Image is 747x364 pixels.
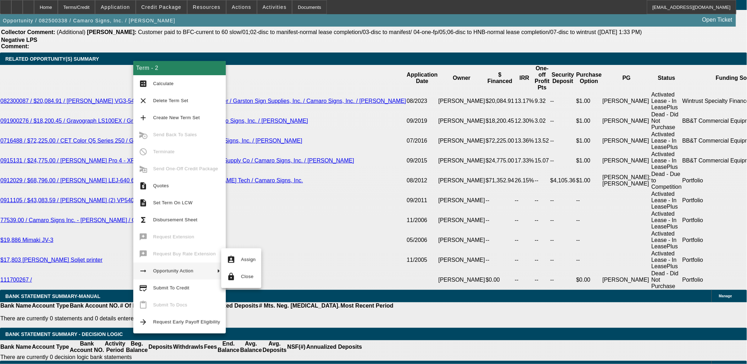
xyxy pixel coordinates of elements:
th: Account Type [32,340,69,354]
th: Avg. Balance [240,340,262,354]
td: $0.00 [576,270,602,290]
td: 08/2023 [407,91,438,111]
a: 082300087 / $20,084.91 / [PERSON_NAME] VG3-540 Truevis Large Format Printer/Cutter / Garston Sign... [0,98,406,104]
td: [PERSON_NAME] [438,250,486,270]
a: 0716488 / $72,225.00 / CET Color Q5 Series 250 / Garston Sign Supplies, Inc. / Camaro Signs, Inc.... [0,138,302,144]
td: 26.15% [514,171,534,191]
td: 09/2011 [407,191,438,210]
td: 11/2005 [407,250,438,270]
span: Activities [263,4,287,10]
th: One-off Profit Pts [535,65,550,91]
th: Security Deposit [550,65,576,91]
th: Fees [204,340,217,354]
td: Activated Lease - In LeasePlus [651,230,682,250]
td: [PERSON_NAME] [438,270,486,290]
th: $ Financed [485,65,514,91]
td: [PERSON_NAME] [602,91,651,111]
td: -- [576,191,602,210]
td: -- [535,270,550,290]
th: Avg. Deposits [262,340,287,354]
td: [PERSON_NAME] [438,210,486,230]
td: -- [550,270,576,290]
td: 13.36% [514,131,534,151]
td: 09/2019 [407,111,438,131]
td: -- [550,131,576,151]
td: -- [485,230,514,250]
td: 09/2015 [407,151,438,171]
td: -- [535,171,550,191]
td: 13.17% [514,91,534,111]
mat-icon: calculate [139,79,147,88]
button: Activities [257,0,292,14]
th: Owner [438,65,486,91]
td: 11/2006 [407,210,438,230]
td: -- [485,210,514,230]
th: Application Date [407,65,438,91]
td: [PERSON_NAME] [438,131,486,151]
span: Bank Statement Summary - Decision Logic [5,331,123,337]
td: 13.52 [535,131,550,151]
td: Activated Lease - In LeasePlus [651,131,682,151]
b: [PERSON_NAME]: [87,29,136,35]
button: Credit Package [136,0,187,14]
td: -- [514,191,534,210]
a: Open Ticket [699,14,735,26]
td: Activated Lease - In LeasePlus [651,210,682,230]
td: [PERSON_NAME] [438,151,486,171]
div: Term - 2 [133,61,226,75]
mat-icon: description [139,199,147,207]
a: 0912029 / $68,796.00 / [PERSON_NAME] LEJ-640 64" UV flatbed printer / [PERSON_NAME] Tech / Camaro... [0,177,303,183]
td: -- [550,191,576,210]
span: (Additional) [57,29,85,35]
a: $17,803 [PERSON_NAME] Soljet printer [0,257,102,263]
mat-icon: request_quote [139,182,147,190]
td: -- [485,250,514,270]
th: Bank Account NO. [69,302,120,309]
button: Resources [188,0,226,14]
td: [PERSON_NAME] [602,151,651,171]
mat-icon: add [139,114,147,122]
a: 0911105 / $43,083.59 / [PERSON_NAME] (2) VP540 / Nepco Inc / Camaro Signs, Inc. [0,197,217,203]
td: [PERSON_NAME] [438,91,486,111]
a: $19,886 Mimaki JV-3 [0,237,53,243]
td: 3.02 [535,111,550,131]
td: -- [535,230,550,250]
td: Dead - Did Not Purchase [651,111,682,131]
span: Resources [193,4,221,10]
td: -- [576,230,602,250]
th: Deposits [148,340,173,354]
td: -- [535,210,550,230]
td: $4,105.36 [550,171,576,191]
td: [PERSON_NAME] [602,270,651,290]
mat-icon: arrow_forward [139,318,147,326]
td: Activated Lease - In LeasePlus [651,91,682,111]
mat-icon: clear [139,96,147,105]
span: Opportunity Action [153,268,194,274]
th: Status [651,65,682,91]
td: -- [535,250,550,270]
b: Negative LPS Comment: [1,37,37,49]
th: # Mts. Neg. [MEDICAL_DATA]. [259,302,340,309]
td: -- [550,210,576,230]
td: $1.00 [576,111,602,131]
td: [PERSON_NAME] [438,111,486,131]
span: Opportunity / 082500338 / Camaro Signs, Inc. / [PERSON_NAME] [3,18,175,23]
span: Customer paid to BFC-current to 60 slow/01;02-disc to manifest-normal lease completion/03-disc to... [138,29,642,35]
td: $1.00 [576,171,602,191]
span: Credit Package [141,4,182,10]
td: $71,352.94 [485,171,514,191]
th: Annualized Deposits [202,302,258,309]
mat-icon: credit_score [139,284,147,292]
span: Submit To Credit [153,285,189,291]
td: 12.30% [514,111,534,131]
th: Activity Period [105,340,126,354]
b: Collector Comment: [1,29,55,35]
td: -- [576,250,602,270]
td: -- [485,191,514,210]
td: $24,775.00 [485,151,514,171]
td: $1.00 [576,91,602,111]
button: Actions [227,0,257,14]
a: 091900276 / $18,200.45 / Gravograph LS100EX / Gravograph-New Hermes, Inc. / Camaro Signs, Inc. / ... [0,118,308,124]
td: 15.07 [535,151,550,171]
a: 0915131 / $24,775.00 / [PERSON_NAME] Pro 4 - XF 640 / [GEOGRAPHIC_DATA] Sign Supply Co / Camaro S... [0,158,354,164]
